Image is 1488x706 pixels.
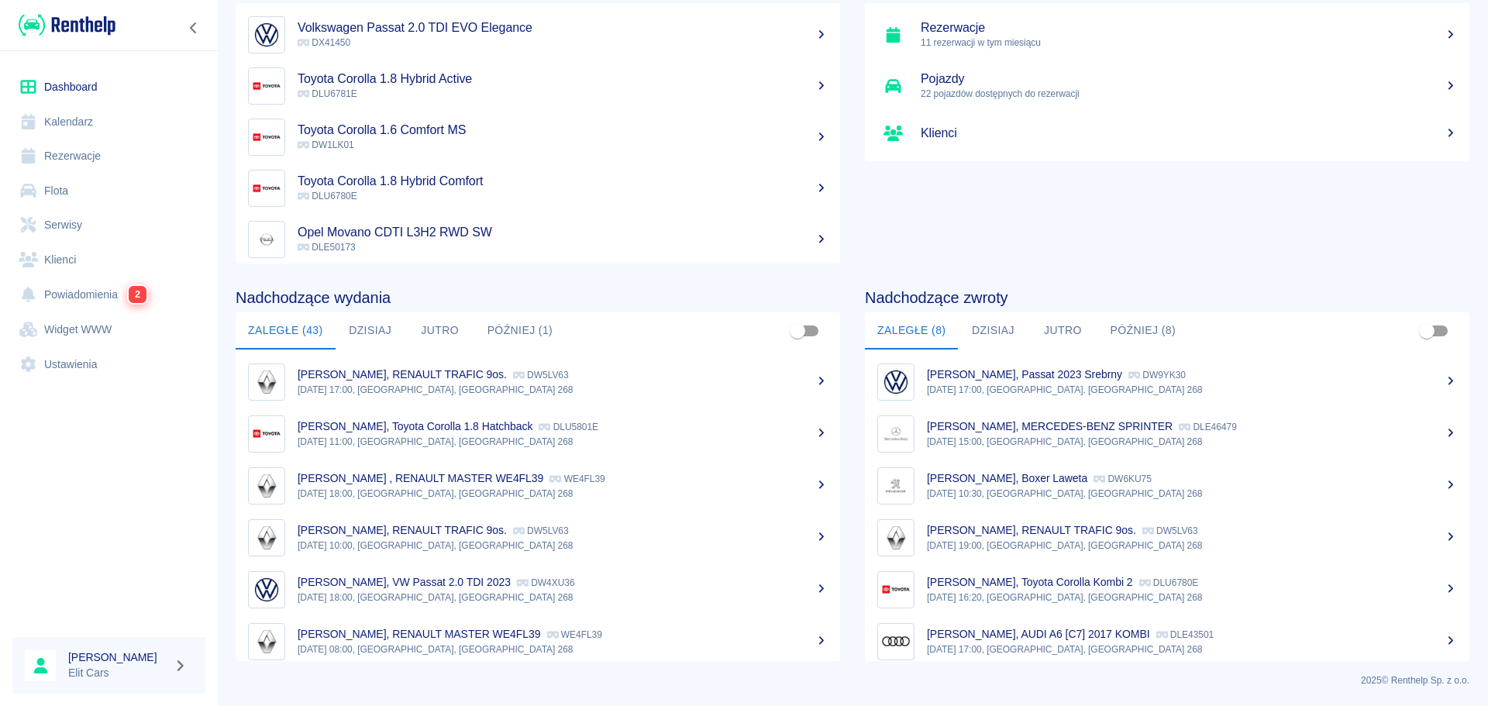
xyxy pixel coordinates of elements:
img: Image [881,523,911,553]
p: DLE43501 [1156,629,1214,640]
span: DLE50173 [298,242,356,253]
a: ImageVolkswagen Passat 2.0 TDI EVO Elegance DX41450 [236,9,840,60]
h5: Klienci [921,126,1457,141]
img: Image [252,627,281,656]
a: Widget WWW [12,312,205,347]
img: Image [881,419,911,449]
p: [PERSON_NAME], AUDI A6 [C7] 2017 KOMBI [927,628,1150,640]
p: [DATE] 18:00, [GEOGRAPHIC_DATA], [GEOGRAPHIC_DATA] 268 [298,591,828,604]
h5: Toyota Corolla 1.6 Comfort MS [298,122,828,138]
a: Image[PERSON_NAME], Toyota Corolla Kombi 2 DLU6780E[DATE] 16:20, [GEOGRAPHIC_DATA], [GEOGRAPHIC_D... [865,563,1469,615]
button: Zaległe (8) [865,312,958,350]
p: [PERSON_NAME], RENAULT MASTER WE4FL39 [298,628,541,640]
a: Powiadomienia2 [12,277,205,312]
span: DX41450 [298,37,350,48]
span: DLU6780E [298,191,357,201]
p: [DATE] 10:00, [GEOGRAPHIC_DATA], [GEOGRAPHIC_DATA] 268 [298,539,828,553]
a: Image[PERSON_NAME] , RENAULT MASTER WE4FL39 WE4FL39[DATE] 18:00, [GEOGRAPHIC_DATA], [GEOGRAPHIC_D... [236,460,840,511]
a: Image[PERSON_NAME], RENAULT TRAFIC 9os. DW5LV63[DATE] 19:00, [GEOGRAPHIC_DATA], [GEOGRAPHIC_DATA]... [865,511,1469,563]
a: Dashboard [12,70,205,105]
img: Renthelp logo [19,12,115,38]
a: Flota [12,174,205,208]
img: Image [252,174,281,203]
img: Image [252,225,281,254]
a: Klienci [865,112,1469,155]
p: DW5LV63 [1142,525,1198,536]
a: Rezerwacje [12,139,205,174]
p: [DATE] 17:00, [GEOGRAPHIC_DATA], [GEOGRAPHIC_DATA] 268 [927,642,1457,656]
p: [DATE] 17:00, [GEOGRAPHIC_DATA], [GEOGRAPHIC_DATA] 268 [298,383,828,397]
a: ImageToyota Corolla 1.6 Comfort MS DW1LK01 [236,112,840,163]
img: Image [252,419,281,449]
img: Image [881,367,911,397]
img: Image [252,122,281,152]
p: [PERSON_NAME], RENAULT TRAFIC 9os. [298,368,507,381]
p: 22 pojazdów dostępnych do rezerwacji [921,87,1457,101]
a: ImageOpel Movano CDTI L3H2 RWD SW DLE50173 [236,214,840,265]
button: Zaległe (43) [236,312,336,350]
button: Zwiń nawigację [182,18,205,38]
p: [PERSON_NAME], VW Passat 2.0 TDI 2023 [298,576,511,588]
p: [PERSON_NAME] , RENAULT MASTER WE4FL39 [298,472,543,484]
p: [PERSON_NAME], RENAULT TRAFIC 9os. [927,524,1136,536]
button: Później (1) [475,312,566,350]
p: [DATE] 10:30, [GEOGRAPHIC_DATA], [GEOGRAPHIC_DATA] 268 [927,487,1457,501]
a: ImageToyota Corolla 1.8 Hybrid Active DLU6781E [236,60,840,112]
p: [DATE] 18:00, [GEOGRAPHIC_DATA], [GEOGRAPHIC_DATA] 268 [298,487,828,501]
p: WE4FL39 [547,629,602,640]
span: DW1LK01 [298,139,354,150]
span: DLU6781E [298,88,357,99]
a: Image[PERSON_NAME], Boxer Laweta DW6KU75[DATE] 10:30, [GEOGRAPHIC_DATA], [GEOGRAPHIC_DATA] 268 [865,460,1469,511]
h5: Toyota Corolla 1.8 Hybrid Active [298,71,828,87]
a: Kalendarz [12,105,205,139]
p: 11 rezerwacji w tym miesiącu [921,36,1457,50]
img: Image [881,471,911,501]
button: Dzisiaj [958,312,1028,350]
h6: [PERSON_NAME] [68,649,167,665]
a: Image[PERSON_NAME], Toyota Corolla 1.8 Hatchback DLU5801E[DATE] 11:00, [GEOGRAPHIC_DATA], [GEOGRA... [236,408,840,460]
button: Dzisiaj [336,312,405,350]
h4: Nadchodzące zwroty [865,288,1469,307]
p: DLU6780E [1139,577,1199,588]
p: [PERSON_NAME], Passat 2023 Srebrny [927,368,1122,381]
h5: Opel Movano CDTI L3H2 RWD SW [298,225,828,240]
a: ImageToyota Corolla 1.8 Hybrid Comfort DLU6780E [236,163,840,214]
a: Image[PERSON_NAME], RENAULT TRAFIC 9os. DW5LV63[DATE] 17:00, [GEOGRAPHIC_DATA], [GEOGRAPHIC_DATA]... [236,356,840,408]
p: DLU5801E [539,422,598,432]
a: Pojazdy22 pojazdów dostępnych do rezerwacji [865,60,1469,112]
p: [DATE] 15:00, [GEOGRAPHIC_DATA], [GEOGRAPHIC_DATA] 268 [927,435,1457,449]
p: [PERSON_NAME], Toyota Corolla Kombi 2 [927,576,1133,588]
p: DW9YK30 [1128,370,1186,381]
a: Ustawienia [12,347,205,382]
h5: Volkswagen Passat 2.0 TDI EVO Elegance [298,20,828,36]
p: WE4FL39 [549,474,604,484]
a: Image[PERSON_NAME], RENAULT MASTER WE4FL39 WE4FL39[DATE] 08:00, [GEOGRAPHIC_DATA], [GEOGRAPHIC_DA... [236,615,840,667]
h4: Nadchodzące wydania [236,288,840,307]
p: [PERSON_NAME], MERCEDES-BENZ SPRINTER [927,420,1173,432]
a: Serwisy [12,208,205,243]
button: Później (8) [1097,312,1188,350]
p: DW5LV63 [513,525,569,536]
a: Image[PERSON_NAME], RENAULT TRAFIC 9os. DW5LV63[DATE] 10:00, [GEOGRAPHIC_DATA], [GEOGRAPHIC_DATA]... [236,511,840,563]
p: Elit Cars [68,665,167,681]
img: Image [252,523,281,553]
p: DW4XU36 [517,577,575,588]
a: Image[PERSON_NAME], AUDI A6 [C7] 2017 KOMBI DLE43501[DATE] 17:00, [GEOGRAPHIC_DATA], [GEOGRAPHIC_... [865,615,1469,667]
p: [DATE] 08:00, [GEOGRAPHIC_DATA], [GEOGRAPHIC_DATA] 268 [298,642,828,656]
h5: Rezerwacje [921,20,1457,36]
button: Jutro [405,312,475,350]
span: Pokaż przypisane tylko do mnie [783,316,812,346]
p: DW6KU75 [1094,474,1152,484]
a: Rezerwacje11 rezerwacji w tym miesiącu [865,9,1469,60]
p: [DATE] 11:00, [GEOGRAPHIC_DATA], [GEOGRAPHIC_DATA] 268 [298,435,828,449]
a: Klienci [12,243,205,277]
p: [DATE] 19:00, [GEOGRAPHIC_DATA], [GEOGRAPHIC_DATA] 268 [927,539,1457,553]
p: DW5LV63 [513,370,569,381]
img: Image [252,471,281,501]
img: Image [881,627,911,656]
p: [PERSON_NAME], Boxer Laweta [927,472,1087,484]
img: Image [252,575,281,604]
p: 2025 © Renthelp Sp. z o.o. [236,673,1469,687]
p: DLE46479 [1179,422,1237,432]
img: Image [252,20,281,50]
